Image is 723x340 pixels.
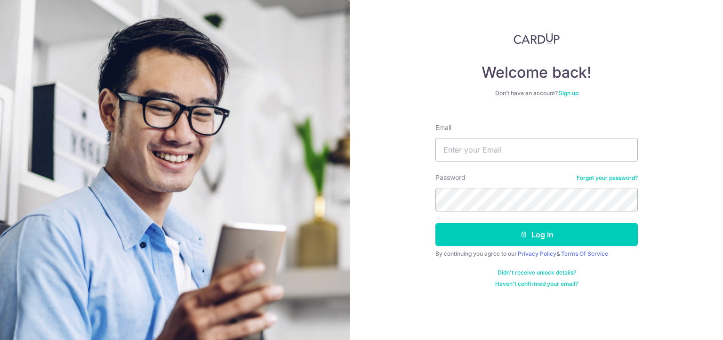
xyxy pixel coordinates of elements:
a: Privacy Policy [518,250,556,257]
img: CardUp Logo [514,33,560,44]
label: Password [435,173,466,182]
a: Forgot your password? [577,174,638,182]
a: Didn't receive unlock details? [498,269,576,276]
a: Haven't confirmed your email? [495,280,578,288]
button: Log in [435,223,638,246]
div: Don’t have an account? [435,89,638,97]
a: Terms Of Service [561,250,608,257]
div: By continuing you agree to our & [435,250,638,258]
input: Enter your Email [435,138,638,162]
a: Sign up [559,89,578,97]
label: Email [435,123,451,132]
h4: Welcome back! [435,63,638,82]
